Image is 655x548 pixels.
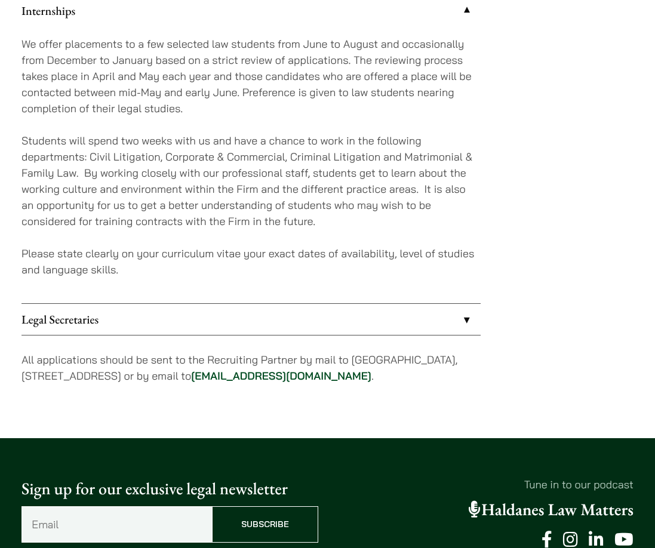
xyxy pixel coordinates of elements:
[21,36,481,116] p: We offer placements to a few selected law students from June to August and occasionally from Dece...
[337,476,634,492] p: Tune in to our podcast
[21,506,212,543] input: Email
[212,506,318,543] input: Subscribe
[21,476,318,501] p: Sign up for our exclusive legal newsletter
[21,304,481,335] a: Legal Secretaries
[469,499,634,521] a: Haldanes Law Matters
[191,369,371,383] a: [EMAIL_ADDRESS][DOMAIN_NAME]
[21,245,481,278] p: Please state clearly on your curriculum vitae your exact dates of availability, level of studies ...
[21,133,481,229] p: Students will spend two weeks with us and have a chance to work in the following departments: Civ...
[21,352,481,384] p: All applications should be sent to the Recruiting Partner by mail to [GEOGRAPHIC_DATA], [STREET_A...
[21,26,481,303] div: Internships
